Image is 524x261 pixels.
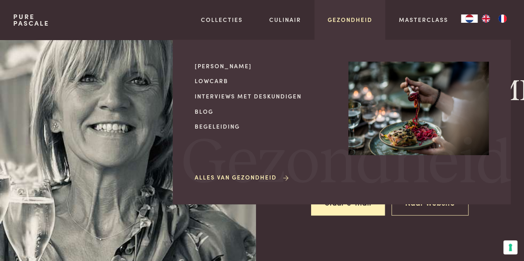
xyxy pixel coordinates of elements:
ul: Language list [478,14,511,23]
a: Interviews met deskundigen [195,92,335,101]
span: Gezondheid [181,132,512,195]
aside: Language selected: Nederlands [461,14,511,23]
button: Uw voorkeuren voor toestemming voor trackingtechnologieën [503,240,517,254]
a: NL [461,14,478,23]
a: Blog [195,107,335,116]
a: [PERSON_NAME] [195,62,335,70]
a: Culinair [269,15,301,24]
a: PurePascale [13,13,49,26]
a: FR [494,14,511,23]
div: Language [461,14,478,23]
img: Gezondheid [348,62,489,155]
a: Alles van Gezondheid [195,173,290,182]
a: Collecties [201,15,243,24]
a: Gezondheid [328,15,372,24]
a: Begeleiding [195,122,335,131]
a: Lowcarb [195,77,335,85]
a: EN [478,14,494,23]
a: Masterclass [398,15,448,24]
